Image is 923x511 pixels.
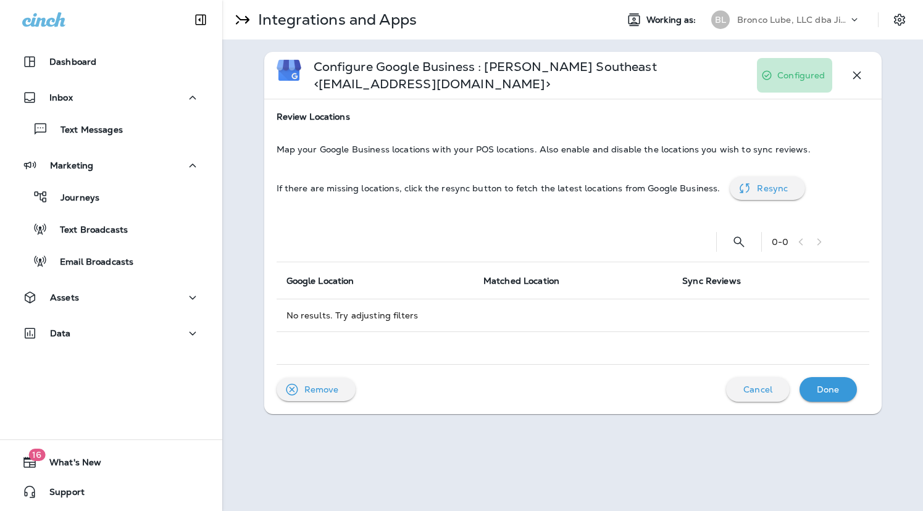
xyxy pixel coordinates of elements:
button: Done [800,377,857,402]
button: Inbox [12,85,210,110]
p: Text Broadcasts [48,225,128,236]
p: Integrations and Apps [253,10,417,29]
p: Email Broadcasts [48,257,133,268]
td: No results. Try adjusting filters [277,299,869,332]
button: Assets [12,285,210,310]
p: Marketing [50,160,93,170]
span: Support [37,487,85,502]
p: Text Messages [48,125,123,136]
p: Done [817,384,840,394]
p: Data [50,328,71,338]
button: Search Locations [727,230,751,254]
span: Working as: [646,15,699,25]
button: Collapse Sidebar [183,7,218,32]
span: Google Location [286,275,354,286]
button: Resync [730,177,805,200]
button: Email Broadcasts [12,248,210,274]
p: Bronco Lube, LLC dba Jiffy Lube [737,15,848,25]
button: Marketing [12,153,210,178]
p: Configure Google Business : [PERSON_NAME] Southeast <[EMAIL_ADDRESS][DOMAIN_NAME]> [314,58,745,93]
span: Sync Reviews [682,275,741,286]
button: Settings [888,9,911,31]
p: Journeys [48,193,99,204]
button: Text Broadcasts [12,216,210,242]
p: Inbox [49,93,73,102]
button: Support [12,480,210,504]
p: Map your Google Business locations with your POS locations. Also enable and disable the locations... [277,144,869,154]
button: Journeys [12,184,210,210]
p: Assets [50,293,79,302]
span: Matched Location [483,275,559,286]
p: If there are missing locations, click the resync button to fetch the latest locations from Google... [277,183,720,193]
img: Google Business [277,58,301,83]
p: Resync [757,183,788,193]
button: Text Messages [12,116,210,142]
span: 16 [28,449,45,461]
div: 0 - 0 [772,237,788,247]
button: Remove [277,378,356,401]
span: What's New [37,457,101,472]
p: Configured [777,70,825,80]
button: Data [12,321,210,346]
div: BL [711,10,730,29]
p: Cancel [743,384,772,394]
p: Remove [304,384,339,394]
button: Cancel [726,377,790,402]
span: Review Locations [277,112,869,122]
button: Dashboard [12,49,210,74]
button: 16What's New [12,450,210,475]
p: Dashboard [49,57,96,67]
div: You have configured this credential [757,58,832,93]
